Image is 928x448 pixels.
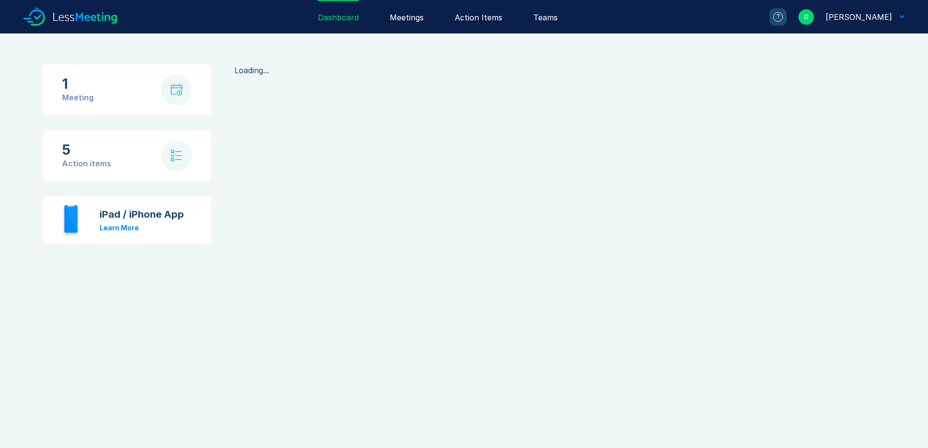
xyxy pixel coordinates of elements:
a: ? [758,8,787,26]
div: D [798,9,814,25]
img: iphone.svg [62,204,80,236]
div: Loading... [234,64,885,76]
img: calendar-with-clock.svg [170,84,182,96]
div: David Hayter [826,11,892,23]
div: 1 [62,76,94,92]
div: Action items [62,158,111,169]
div: Meeting [62,92,94,103]
div: 5 [62,142,111,158]
a: Learn More [99,224,139,232]
img: check-list.svg [171,150,182,161]
div: ? [773,12,783,22]
div: iPad / iPhone App [99,208,184,220]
